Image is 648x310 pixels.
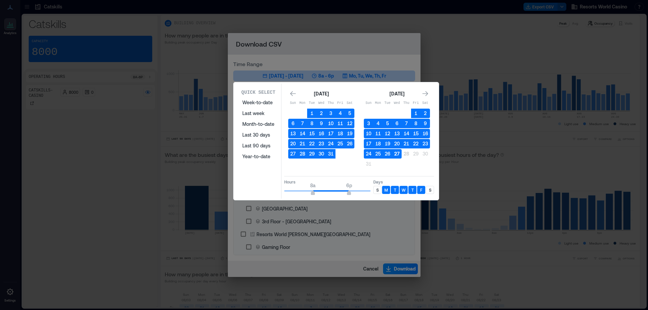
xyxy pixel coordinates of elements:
th: Tuesday [307,98,317,108]
p: Hours [284,179,371,185]
button: 28 [402,149,411,159]
p: Sat [421,101,430,106]
button: 23 [317,139,326,148]
th: Sunday [288,98,298,108]
button: 26 [345,139,354,148]
button: 15 [411,129,421,138]
button: 19 [345,129,354,138]
button: 13 [392,129,402,138]
button: 4 [373,119,383,128]
button: 10 [364,129,373,138]
div: [DATE] [387,90,406,98]
button: 18 [373,139,383,148]
button: Last 30 days [238,130,278,140]
button: 20 [288,139,298,148]
p: S [429,187,431,193]
th: Tuesday [383,98,392,108]
button: 15 [307,129,317,138]
th: Monday [298,98,307,108]
button: 10 [326,119,335,128]
button: 25 [373,149,383,159]
button: 17 [326,129,335,138]
button: 19 [383,139,392,148]
p: Mon [298,101,307,106]
p: Quick Select [241,89,275,96]
p: Days [373,179,434,185]
button: 3 [364,119,373,128]
button: 22 [307,139,317,148]
button: 24 [364,149,373,159]
th: Sunday [364,98,373,108]
button: Month-to-date [238,119,278,130]
p: Wed [317,101,326,106]
button: 21 [402,139,411,148]
button: 5 [383,119,392,128]
button: 9 [421,119,430,128]
th: Thursday [326,98,335,108]
button: 16 [317,129,326,138]
p: Wed [392,101,402,106]
button: 30 [421,149,430,159]
div: [DATE] [312,90,331,98]
th: Friday [411,98,421,108]
th: Wednesday [317,98,326,108]
button: 26 [383,149,392,159]
p: Thu [326,101,335,106]
button: 24 [326,139,335,148]
button: 1 [411,109,421,118]
button: 11 [335,119,345,128]
th: Monday [373,98,383,108]
button: 7 [298,119,307,128]
button: 30 [317,149,326,159]
button: 3 [326,109,335,118]
p: Sat [345,101,354,106]
span: 6p [346,182,352,188]
p: Mon [373,101,383,106]
button: 8 [307,119,317,128]
button: 14 [298,129,307,138]
button: 27 [392,149,402,159]
button: 20 [392,139,402,148]
p: F [420,187,422,193]
p: T [411,187,414,193]
button: 6 [288,119,298,128]
th: Wednesday [392,98,402,108]
button: 12 [383,129,392,138]
button: Last 90 days [238,140,278,151]
p: Sun [364,101,373,106]
p: Fri [411,101,421,106]
button: 31 [326,149,335,159]
th: Friday [335,98,345,108]
button: 27 [288,149,298,159]
p: S [376,187,379,193]
button: 16 [421,129,430,138]
button: 29 [411,149,421,159]
button: 4 [335,109,345,118]
button: 25 [335,139,345,148]
button: 22 [411,139,421,148]
p: W [402,187,406,193]
button: 31 [364,159,373,169]
button: Go to next month [421,89,430,98]
button: 23 [421,139,430,148]
button: 9 [317,119,326,128]
button: 28 [298,149,307,159]
button: 13 [288,129,298,138]
th: Saturday [345,98,354,108]
button: 12 [345,119,354,128]
span: 8a [310,182,316,188]
p: Fri [335,101,345,106]
button: 2 [421,109,430,118]
p: T [394,187,396,193]
button: 17 [364,139,373,148]
button: 8 [411,119,421,128]
th: Saturday [421,98,430,108]
button: 21 [298,139,307,148]
button: 18 [335,129,345,138]
button: 14 [402,129,411,138]
button: Week-to-date [238,97,278,108]
button: 1 [307,109,317,118]
th: Thursday [402,98,411,108]
button: Year-to-date [238,151,278,162]
p: Tue [307,101,317,106]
